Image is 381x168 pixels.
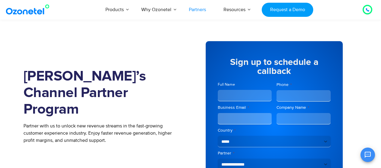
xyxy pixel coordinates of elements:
h1: [PERSON_NAME]’s Channel Partner Program [23,68,182,118]
label: Company Name [276,105,331,111]
label: Full Name [218,82,272,87]
label: Country [218,127,331,133]
a: Request a Demo [262,3,313,17]
button: Open chat [361,148,375,162]
label: Phone [276,82,331,88]
label: Business Email [218,105,272,111]
h5: Sign up to schedule a callback [218,58,331,76]
p: Partner with us to unlock new revenue streams in the fast-growing customer experience industry. E... [23,122,182,144]
label: Partner [218,150,331,156]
